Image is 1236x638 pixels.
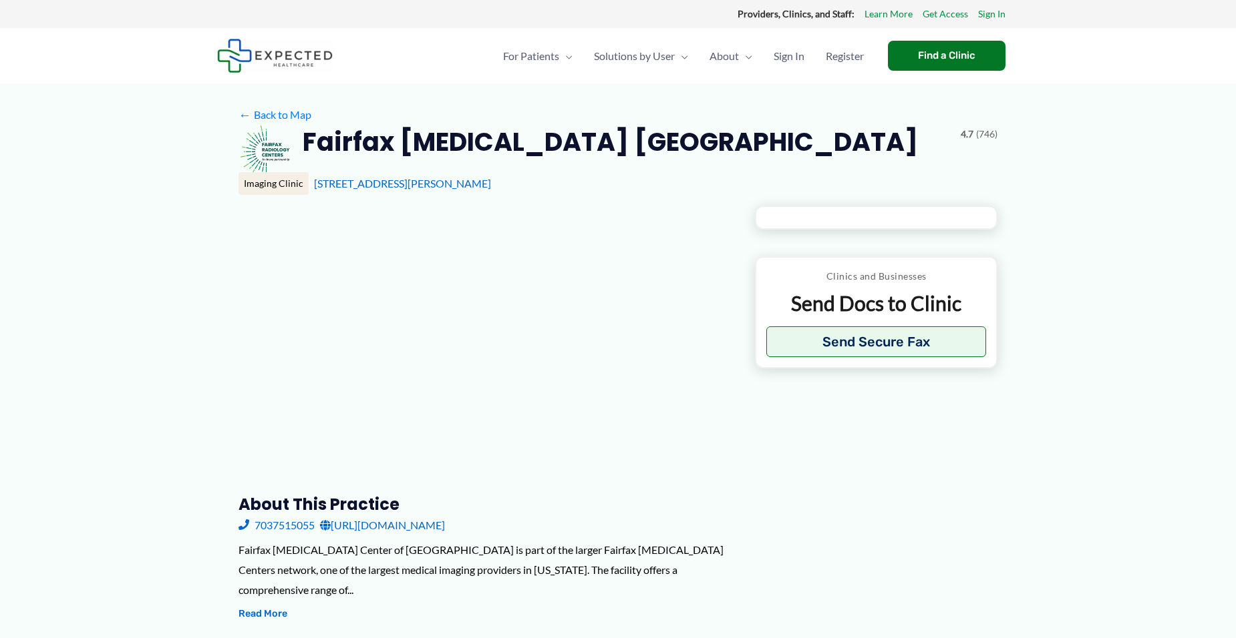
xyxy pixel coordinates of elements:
span: Solutions by User [594,33,675,79]
span: Sign In [774,33,804,79]
p: Clinics and Businesses [766,268,986,285]
nav: Primary Site Navigation [492,33,875,79]
a: [STREET_ADDRESS][PERSON_NAME] [314,177,491,190]
button: Read More [239,606,287,622]
span: (746) [976,125,997,143]
span: Menu Toggle [559,33,573,79]
a: 7037515055 [239,515,315,535]
a: Get Access [923,5,968,23]
button: Send Secure Fax [766,326,986,357]
a: AboutMenu Toggle [699,33,763,79]
img: Expected Healthcare Logo - side, dark font, small [217,39,333,73]
div: Fairfax [MEDICAL_DATA] Center of [GEOGRAPHIC_DATA] is part of the larger Fairfax [MEDICAL_DATA] C... [239,540,734,599]
a: Register [815,33,875,79]
div: Imaging Clinic [239,172,309,195]
a: Sign In [763,33,815,79]
a: Solutions by UserMenu Toggle [583,33,699,79]
a: Find a Clinic [888,41,1006,71]
a: Sign In [978,5,1006,23]
a: [URL][DOMAIN_NAME] [320,515,445,535]
h2: Fairfax [MEDICAL_DATA] [GEOGRAPHIC_DATA] [303,125,918,158]
a: Learn More [865,5,913,23]
span: About [710,33,739,79]
p: Send Docs to Clinic [766,290,986,316]
h3: About this practice [239,494,734,515]
a: ←Back to Map [239,105,311,125]
span: Menu Toggle [739,33,752,79]
strong: Providers, Clinics, and Staff: [738,8,855,19]
span: ← [239,108,251,121]
span: Register [826,33,864,79]
span: 4.7 [961,125,973,143]
span: For Patients [503,33,559,79]
a: For PatientsMenu Toggle [492,33,583,79]
span: Menu Toggle [675,33,688,79]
